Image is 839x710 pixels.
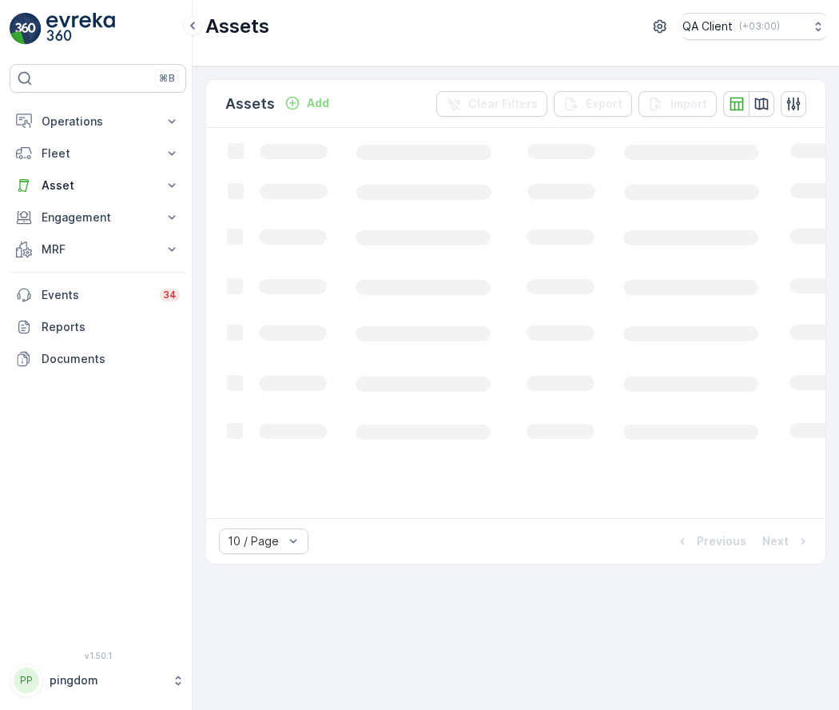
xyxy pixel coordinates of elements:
[10,170,186,201] button: Asset
[42,241,154,257] p: MRF
[205,14,269,39] p: Assets
[10,13,42,45] img: logo
[762,533,789,549] p: Next
[278,94,336,113] button: Add
[159,72,175,85] p: ⌘B
[670,96,707,112] p: Import
[225,93,275,115] p: Assets
[42,287,150,303] p: Events
[586,96,622,112] p: Export
[42,351,180,367] p: Documents
[42,209,154,225] p: Engagement
[10,106,186,138] button: Operations
[10,201,186,233] button: Engagement
[14,668,39,693] div: PP
[42,114,154,130] p: Operations
[682,13,826,40] button: QA Client(+03:00)
[163,289,177,301] p: 34
[10,233,186,265] button: MRF
[682,18,733,34] p: QA Client
[46,13,115,45] img: logo_light-DOdMpM7g.png
[10,279,186,311] a: Events34
[468,96,538,112] p: Clear Filters
[10,664,186,697] button: PPpingdom
[307,95,329,111] p: Add
[697,533,746,549] p: Previous
[10,138,186,170] button: Fleet
[673,532,748,551] button: Previous
[761,532,813,551] button: Next
[739,20,780,33] p: ( +03:00 )
[638,91,717,117] button: Import
[10,343,186,375] a: Documents
[10,311,186,343] a: Reports
[50,672,164,688] p: pingdom
[554,91,632,117] button: Export
[436,91,547,117] button: Clear Filters
[10,651,186,660] span: v 1.50.1
[42,177,154,193] p: Asset
[42,319,180,335] p: Reports
[42,146,154,162] p: Fleet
